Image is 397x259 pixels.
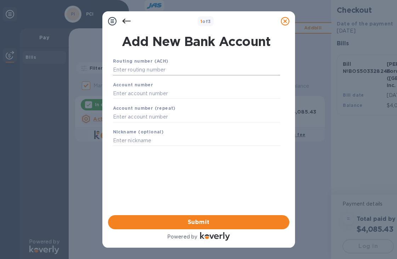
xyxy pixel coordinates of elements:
button: Submit [108,215,289,229]
span: 1 [200,19,202,24]
b: Account number [113,82,153,87]
input: Enter nickname [113,136,280,146]
b: Nickname (optional) [113,129,164,134]
input: Enter account number [113,88,280,99]
b: Account number (repeat) [113,105,176,111]
p: Powered by [167,233,197,241]
b: of 3 [200,19,211,24]
input: Enter account number [113,112,280,122]
span: Submit [114,218,284,226]
b: Routing number (ACH) [113,58,169,64]
h1: Add New Bank Account [109,34,284,49]
img: Logo [200,232,230,241]
input: Enter routing number [113,65,280,75]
